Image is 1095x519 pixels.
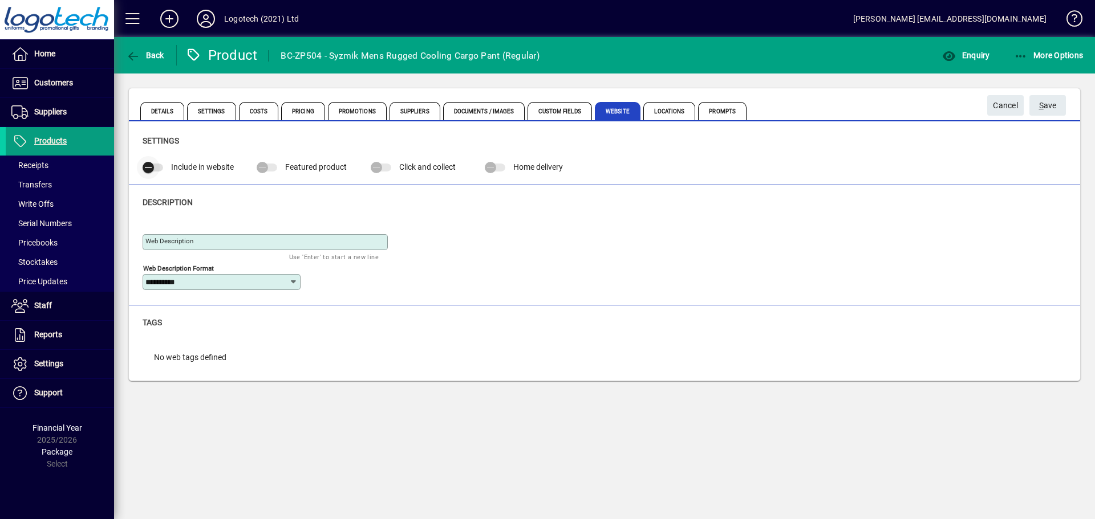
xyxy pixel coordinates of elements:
[1039,96,1057,115] span: ave
[143,318,162,327] span: Tags
[239,102,279,120] span: Costs
[123,45,167,66] button: Back
[698,102,747,120] span: Prompts
[145,237,193,245] mat-label: Web Description
[188,9,224,29] button: Profile
[143,136,179,145] span: Settings
[34,301,52,310] span: Staff
[1011,45,1086,66] button: More Options
[528,102,591,120] span: Custom Fields
[6,194,114,214] a: Write Offs
[987,95,1024,116] button: Cancel
[289,250,379,263] mat-hint: Use 'Enter' to start a new line
[6,40,114,68] a: Home
[143,340,238,375] div: No web tags defined
[224,10,299,28] div: Logotech (2021) Ltd
[939,45,992,66] button: Enquiry
[42,447,72,456] span: Package
[187,102,236,120] span: Settings
[390,102,440,120] span: Suppliers
[328,102,387,120] span: Promotions
[281,102,325,120] span: Pricing
[143,198,193,207] span: Description
[853,10,1047,28] div: [PERSON_NAME] [EMAIL_ADDRESS][DOMAIN_NAME]
[34,359,63,368] span: Settings
[1014,51,1084,60] span: More Options
[185,46,258,64] div: Product
[11,219,72,228] span: Serial Numbers
[6,350,114,378] a: Settings
[11,258,58,267] span: Stocktakes
[285,162,347,171] span: Featured product
[6,379,114,407] a: Support
[143,264,214,272] mat-label: Web Description Format
[643,102,695,120] span: Locations
[1058,2,1081,39] a: Knowledge Base
[595,102,641,120] span: Website
[6,321,114,349] a: Reports
[34,388,63,397] span: Support
[6,292,114,320] a: Staff
[11,161,48,170] span: Receipts
[6,252,114,272] a: Stocktakes
[6,272,114,291] a: Price Updates
[11,277,67,286] span: Price Updates
[11,238,58,247] span: Pricebooks
[399,162,456,171] span: Click and collect
[6,69,114,97] a: Customers
[6,175,114,194] a: Transfers
[34,107,67,116] span: Suppliers
[34,49,55,58] span: Home
[443,102,525,120] span: Documents / Images
[34,78,73,87] span: Customers
[1029,95,1066,116] button: Save
[11,199,54,209] span: Write Offs
[33,423,82,432] span: Financial Year
[6,214,114,233] a: Serial Numbers
[6,98,114,126] a: Suppliers
[6,233,114,252] a: Pricebooks
[11,180,52,189] span: Transfers
[6,156,114,175] a: Receipts
[1039,101,1044,110] span: S
[993,96,1018,115] span: Cancel
[513,162,563,171] span: Home delivery
[114,45,177,66] app-page-header-button: Back
[34,136,67,145] span: Products
[281,47,540,65] div: BC-ZP504 - Syzmik Mens Rugged Cooling Cargo Pant (Regular)
[126,51,164,60] span: Back
[151,9,188,29] button: Add
[140,102,184,120] span: Details
[942,51,989,60] span: Enquiry
[34,330,62,339] span: Reports
[171,162,234,171] span: Include in website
